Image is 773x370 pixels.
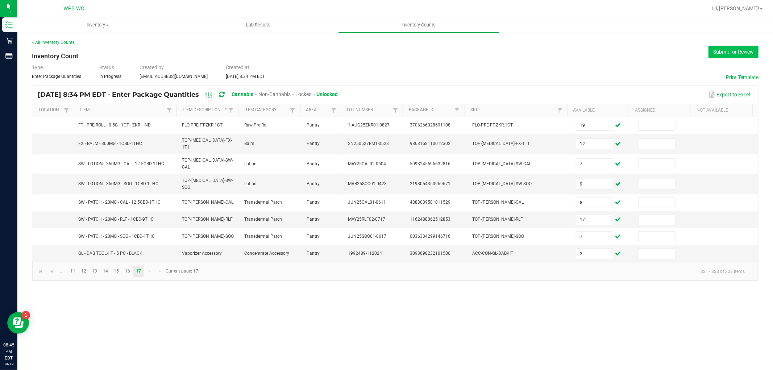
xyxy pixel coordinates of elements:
[307,234,320,239] span: Pantry
[258,91,291,97] span: Non-Cannabis
[348,234,386,239] span: JUN25SOO01-0617
[79,217,154,222] span: SW - PATCH - 20MG - RLF - 1CBD-9THC
[244,200,282,205] span: Transdermal Patch
[307,200,320,205] span: Pantry
[100,266,111,277] a: Page 14
[410,122,451,128] span: 3706266028691108
[38,88,344,101] div: [DATE] 8:34 PM EDT - Enter Package Quantities
[32,65,43,70] span: Type
[79,234,155,239] span: SW - PATCH - 20MG - SOO - 1CBD-1THC
[226,74,265,79] span: [DATE] 8:34 PM EDT
[182,122,223,128] span: FLO-PRE-FT-ZKR.1CT
[410,141,451,146] span: 9863168110012302
[223,107,229,113] span: Sortable
[691,104,752,117] th: Not Available
[18,22,178,28] span: Inventory
[49,269,54,274] span: Go to the previous page
[472,234,524,239] span: TOP-[PERSON_NAME]-SOO
[80,107,165,113] a: ItemSortable
[178,17,338,33] a: Lab Results
[317,91,338,97] span: Unlocked
[36,266,46,277] a: Go to the first page
[46,266,57,277] a: Go to the previous page
[62,106,71,115] a: Filter
[133,266,144,277] a: Page 17
[410,200,451,205] span: 4883039581011529
[182,178,233,190] span: TOP-[MEDICAL_DATA]-SW-SOO
[244,181,257,186] span: Lotion
[244,122,269,128] span: Raw Pre-Roll
[99,74,121,79] span: In Progress
[3,342,14,361] p: 08:45 PM EDT
[392,22,446,28] span: Inventory Counts
[183,107,227,113] a: Item DescriptionSortable
[67,266,78,277] a: Page 11
[227,106,235,115] a: Filter
[244,217,282,222] span: Transdermal Patch
[140,65,164,70] span: Created by
[32,52,78,60] span: Inventory Count
[288,106,297,115] a: Filter
[707,88,752,101] button: Export to Excel
[182,138,232,150] span: TOP-[MEDICAL_DATA]-FX-1T1
[244,107,288,113] a: Item CategorySortable
[410,161,451,166] span: 5093245696632816
[39,107,62,113] a: LocationSortable
[470,107,556,113] a: SKUSortable
[79,251,143,256] span: GL - DAB TOOLKIT - 5 PC - BLACK
[79,200,161,205] span: SW - PATCH - 20MG - CAL - 12.5CBD-1THC
[307,161,320,166] span: Pantry
[64,5,84,12] span: WPB WC
[17,17,178,33] a: Inventory
[410,234,451,239] span: 0036334299146716
[472,122,513,128] span: FLO-PRE-FT-ZKR.1CT
[244,234,282,239] span: Transdermal Patch
[182,217,233,222] span: TOP-[PERSON_NAME]-RLF
[182,234,234,239] span: TOP-[PERSON_NAME]-SOO
[5,52,13,59] inline-svg: Reports
[629,104,690,117] th: Assigned
[203,265,751,277] kendo-pager-info: 321 - 328 of 328 items
[348,217,385,222] span: MAY25RLF02-0717
[472,161,531,166] span: TOP-[MEDICAL_DATA]-SW-CAL
[348,141,389,146] span: SN250527BM1-0528
[182,251,222,256] span: Vaporizer Accessory
[472,251,513,256] span: ACC-CON-GL-DABKIT
[307,181,320,186] span: Pantry
[329,106,338,115] a: Filter
[32,262,758,280] kendo-pager: Current page: 17
[7,312,29,334] iframe: Resource center
[182,200,234,205] span: TOP-[PERSON_NAME]-CAL
[232,91,254,97] span: Cannabis
[338,17,499,33] a: Inventory Counts
[21,311,30,320] iframe: Resource center unread badge
[79,181,159,186] span: SW - LOTION - 360MG - SOO - 1CBD-1THC
[79,266,89,277] a: Page 12
[307,141,320,146] span: Pantry
[236,22,280,28] span: Lab Results
[5,37,13,44] inline-svg: Retail
[307,122,320,128] span: Pantry
[472,200,524,205] span: TOP-[PERSON_NAME]-CAL
[244,251,289,256] span: Concentrate Accessory
[99,65,114,70] span: Status
[348,251,382,256] span: 1992489-112024
[472,217,523,222] span: TOP-[PERSON_NAME]-RLF
[410,217,451,222] span: 1162488062512853
[472,141,530,146] span: TOP-[MEDICAL_DATA]-FX-1T1
[122,266,133,277] a: Page 16
[295,91,312,97] span: Locked
[38,269,44,274] span: Go to the first page
[111,266,122,277] a: Page 15
[347,107,391,113] a: Lot NumberSortable
[306,107,329,113] a: AreaSortable
[32,40,75,45] a: < All Inventory Counts
[348,200,386,205] span: JUN25CAL01-0611
[79,122,151,128] span: FT - PRE-ROLL - 0.5G - 1CT - ZKR - IND
[5,21,13,28] inline-svg: Inventory
[708,46,759,58] button: Submit for Review
[472,181,532,186] span: TOP-[MEDICAL_DATA]-SW-SOO
[410,181,451,186] span: 2198054350969671
[410,251,451,256] span: 3093698232101500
